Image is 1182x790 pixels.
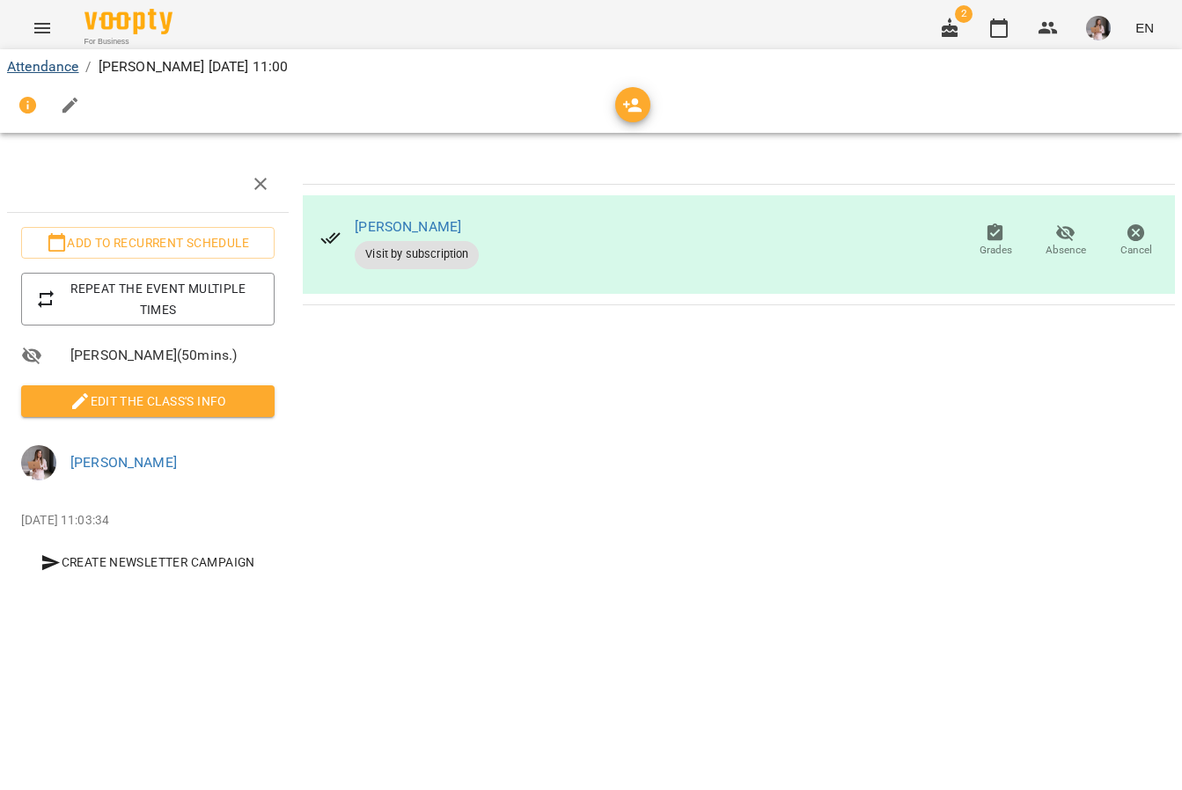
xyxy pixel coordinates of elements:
span: Grades [980,243,1012,258]
img: Voopty Logo [84,9,173,34]
a: [PERSON_NAME] [355,218,461,235]
span: Absence [1046,243,1086,258]
span: For Business [84,36,173,48]
p: [PERSON_NAME] [DATE] 11:00 [99,56,289,77]
button: Repeat the event multiple times [21,273,275,326]
nav: breadcrumb [7,56,1175,77]
button: Create Newsletter Campaign [21,546,275,578]
button: EN [1128,11,1161,44]
button: Absence [1031,216,1101,266]
span: Repeat the event multiple times [35,278,261,320]
p: [DATE] 11:03:34 [21,512,275,530]
a: Attendance [7,58,78,75]
span: [PERSON_NAME] ( 50 mins. ) [70,345,275,366]
span: Create Newsletter Campaign [28,552,268,573]
span: EN [1135,18,1154,37]
button: Add to recurrent schedule [21,227,275,259]
img: b3d641f4c4777ccbd52dfabb287f3e8a.jpg [21,445,56,480]
button: Grades [960,216,1031,266]
span: Edit the class's Info [35,391,261,412]
span: Visit by subscription [355,246,479,262]
span: 2 [955,5,973,23]
button: Cancel [1101,216,1171,266]
span: Add to recurrent schedule [35,232,261,253]
img: b3d641f4c4777ccbd52dfabb287f3e8a.jpg [1086,16,1111,40]
li: / [85,56,91,77]
button: Edit the class's Info [21,385,275,417]
button: Menu [21,7,63,49]
a: [PERSON_NAME] [70,454,177,471]
span: Cancel [1120,243,1152,258]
